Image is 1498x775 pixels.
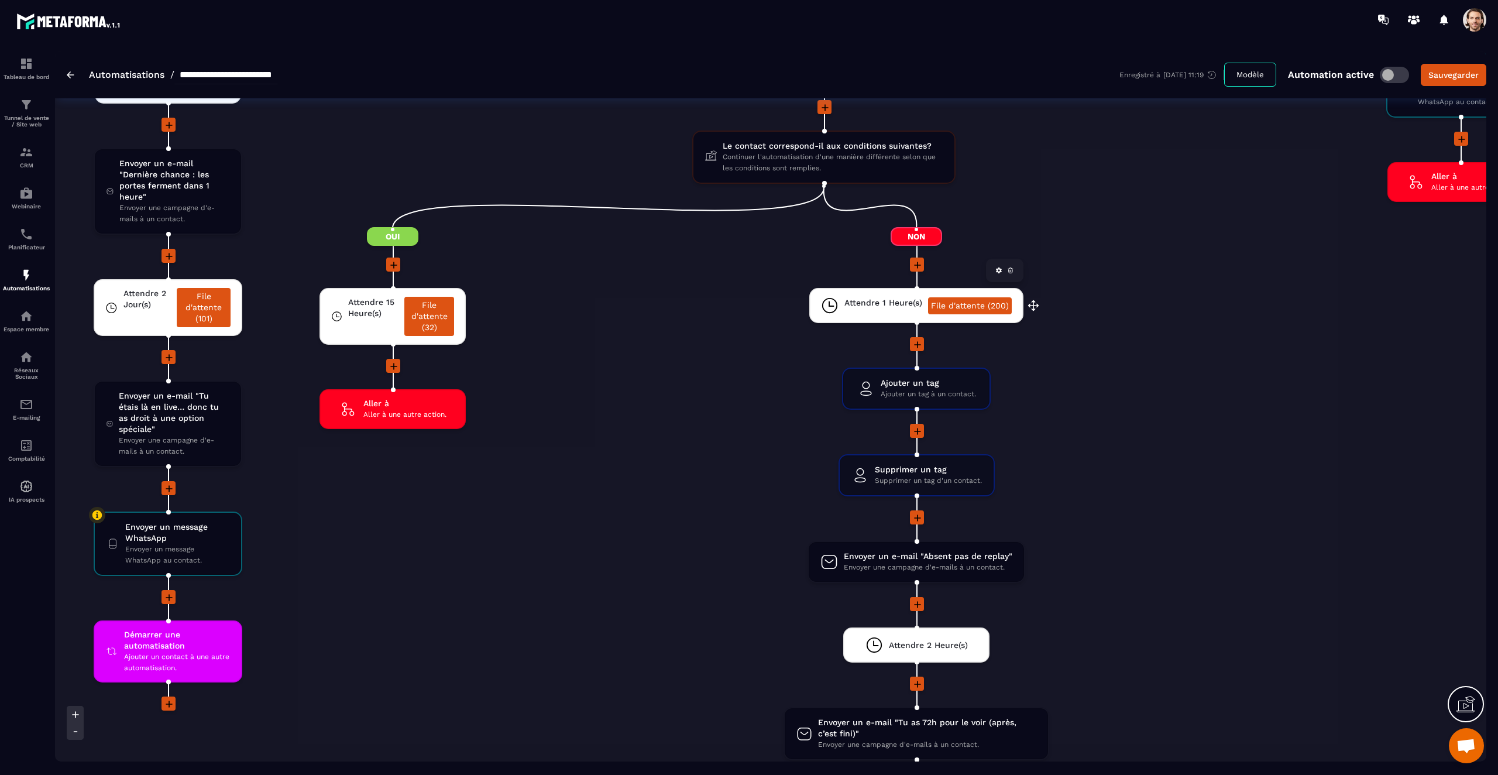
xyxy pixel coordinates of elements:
[170,69,174,80] span: /
[881,389,976,400] span: Ajouter un tag à un contact.
[3,115,50,128] p: Tunnel de vente / Site web
[19,186,33,200] img: automations
[123,288,171,310] span: Attendre 2 Jour(s)
[3,203,50,210] p: Webinaire
[19,145,33,159] img: formation
[89,69,164,80] a: Automatisations
[928,297,1012,314] a: File d'attente (200)
[19,268,33,282] img: automations
[67,71,74,78] img: arrow
[119,158,229,203] span: Envoyer un e-mail "Dernière chance : les portes ferment dans 1 heure"
[3,48,50,89] a: formationformationTableau de bord
[844,551,1012,562] span: Envoyer un e-mail "Absent pas de replay"
[1224,63,1276,87] button: Modèle
[19,98,33,112] img: formation
[3,300,50,341] a: automationsautomationsEspace membre
[3,162,50,169] p: CRM
[3,367,50,380] p: Réseaux Sociaux
[844,297,922,308] span: Attendre 1 Heure(s)
[3,341,50,389] a: social-networksocial-networkRéseaux Sociaux
[3,136,50,177] a: formationformationCRM
[1288,69,1374,80] p: Automation active
[818,739,1036,750] span: Envoyer une campagne d'e-mails à un contact.
[3,496,50,503] p: IA prospects
[1428,69,1479,81] div: Sauvegarder
[363,398,446,409] span: Aller à
[3,414,50,421] p: E-mailing
[723,152,943,174] span: Continuer l'automatisation d'une manière différente selon que les conditions sont remplies.
[3,326,50,332] p: Espace membre
[818,717,1036,739] span: Envoyer un e-mail "Tu as 72h pour le voir (après, c’est fini)"
[19,479,33,493] img: automations
[1119,70,1224,80] div: Enregistré à
[3,218,50,259] a: schedulerschedulerPlanificateur
[844,562,1012,573] span: Envoyer une campagne d'e-mails à un contact.
[875,475,982,486] span: Supprimer un tag d'un contact.
[367,227,418,246] span: Oui
[891,227,942,246] span: Non
[3,74,50,80] p: Tableau de bord
[19,438,33,452] img: accountant
[19,57,33,71] img: formation
[119,390,229,435] span: Envoyer un e-mail "Tu étais là en live… donc tu as droit à une option spéciale"
[124,651,231,674] span: Ajouter un contact à une autre automatisation.
[3,259,50,300] a: automationsautomationsAutomatisations
[119,203,229,225] span: Envoyer une campagne d'e-mails à un contact.
[3,244,50,251] p: Planificateur
[19,397,33,411] img: email
[404,297,454,336] a: File d'attente (32)
[889,640,968,651] span: Attendre 2 Heure(s)
[723,140,943,152] span: Le contact correspond-il aux conditions suivantes?
[3,455,50,462] p: Comptabilité
[19,227,33,241] img: scheduler
[19,350,33,364] img: social-network
[19,309,33,323] img: automations
[1449,728,1484,763] a: Open chat
[1421,64,1486,86] button: Sauvegarder
[16,11,122,32] img: logo
[124,629,231,651] span: Démarrer une automatisation
[3,177,50,218] a: automationsautomationsWebinaire
[875,464,982,475] span: Supprimer un tag
[363,409,446,420] span: Aller à une autre action.
[3,389,50,430] a: emailemailE-mailing
[881,378,976,389] span: Ajouter un tag
[3,89,50,136] a: formationformationTunnel de vente / Site web
[1163,71,1204,79] p: [DATE] 11:19
[125,544,230,566] span: Envoyer un message WhatsApp au contact.
[125,522,230,544] span: Envoyer un message WhatsApp
[119,435,229,457] span: Envoyer une campagne d'e-mails à un contact.
[3,430,50,471] a: accountantaccountantComptabilité
[177,288,231,327] a: File d'attente (101)
[348,297,398,319] span: Attendre 15 Heure(s)
[3,285,50,292] p: Automatisations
